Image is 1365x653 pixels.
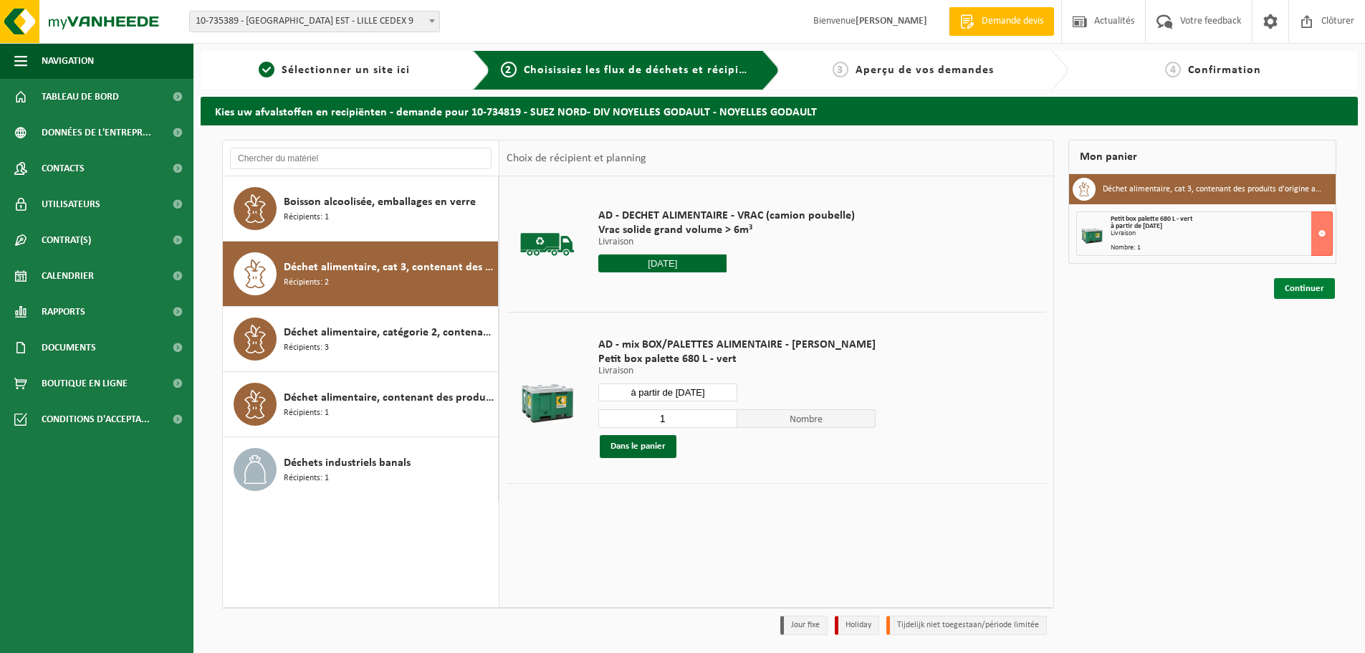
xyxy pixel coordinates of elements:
[223,437,499,502] button: Déchets industriels banals Récipients: 1
[856,16,927,27] strong: [PERSON_NAME]
[1188,65,1261,76] span: Confirmation
[282,65,410,76] span: Sélectionner un site ici
[201,97,1358,125] h2: Kies uw afvalstoffen en recipiënten - demande pour 10-734819 - SUEZ NORD- DIV NOYELLES GODAULT - ...
[284,276,329,290] span: Récipients: 2
[230,148,492,169] input: Chercher du matériel
[284,194,476,211] span: Boisson alcoolisée, emballages en verre
[284,341,329,355] span: Récipients: 3
[978,14,1047,29] span: Demande devis
[1103,178,1325,201] h3: Déchet alimentaire, cat 3, contenant des produits d'origine animale, emballage synthétique
[42,330,96,366] span: Documents
[598,352,876,366] span: Petit box palette 680 L - vert
[42,401,150,437] span: Conditions d'accepta...
[1111,230,1332,237] div: Livraison
[598,383,737,401] input: Sélectionnez date
[42,43,94,79] span: Navigation
[42,186,100,222] span: Utilisateurs
[42,115,151,151] span: Données de l'entrepr...
[600,435,676,458] button: Dans le panier
[223,176,499,242] button: Boisson alcoolisée, emballages en verre Récipients: 1
[1165,62,1181,77] span: 4
[42,79,119,115] span: Tableau de bord
[780,616,828,635] li: Jour fixe
[598,338,876,352] span: AD - mix BOX/PALETTES ALIMENTAIRE - [PERSON_NAME]
[598,254,727,272] input: Sélectionnez date
[208,62,461,79] a: 1Sélectionner un site ici
[598,237,855,247] p: Livraison
[1111,222,1162,230] strong: à partir de [DATE]
[223,372,499,437] button: Déchet alimentaire, contenant des produits d'origine animale, non emballé, catégorie 3 Récipients: 1
[598,209,855,223] span: AD - DECHET ALIMENTAIRE - VRAC (camion poubelle)
[1068,140,1336,174] div: Mon panier
[42,222,91,258] span: Contrat(s)
[1111,244,1332,252] div: Nombre: 1
[524,65,762,76] span: Choisissiez les flux de déchets et récipients
[284,472,329,485] span: Récipients: 1
[835,616,879,635] li: Holiday
[42,294,85,330] span: Rapports
[223,242,499,307] button: Déchet alimentaire, cat 3, contenant des produits d'origine animale, emballage synthétique Récipi...
[737,409,876,428] span: Nombre
[598,366,876,376] p: Livraison
[284,389,494,406] span: Déchet alimentaire, contenant des produits d'origine animale, non emballé, catégorie 3
[501,62,517,77] span: 2
[1111,215,1192,223] span: Petit box palette 680 L - vert
[284,259,494,276] span: Déchet alimentaire, cat 3, contenant des produits d'origine animale, emballage synthétique
[284,324,494,341] span: Déchet alimentaire, catégorie 2, contenant des produits d'origine animale, emballage mélangé
[42,258,94,294] span: Calendrier
[284,211,329,224] span: Récipients: 1
[598,223,855,237] span: Vrac solide grand volume > 6m³
[189,11,440,32] span: 10-735389 - SUEZ RV NORD EST - LILLE CEDEX 9
[284,454,411,472] span: Déchets industriels banals
[284,406,329,420] span: Récipients: 1
[42,151,85,186] span: Contacts
[856,65,994,76] span: Aperçu de vos demandes
[833,62,848,77] span: 3
[190,11,439,32] span: 10-735389 - SUEZ RV NORD EST - LILLE CEDEX 9
[886,616,1047,635] li: Tijdelijk niet toegestaan/période limitée
[259,62,274,77] span: 1
[42,366,128,401] span: Boutique en ligne
[1274,278,1335,299] a: Continuer
[223,307,499,372] button: Déchet alimentaire, catégorie 2, contenant des produits d'origine animale, emballage mélangé Réci...
[499,140,653,176] div: Choix de récipient et planning
[949,7,1054,36] a: Demande devis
